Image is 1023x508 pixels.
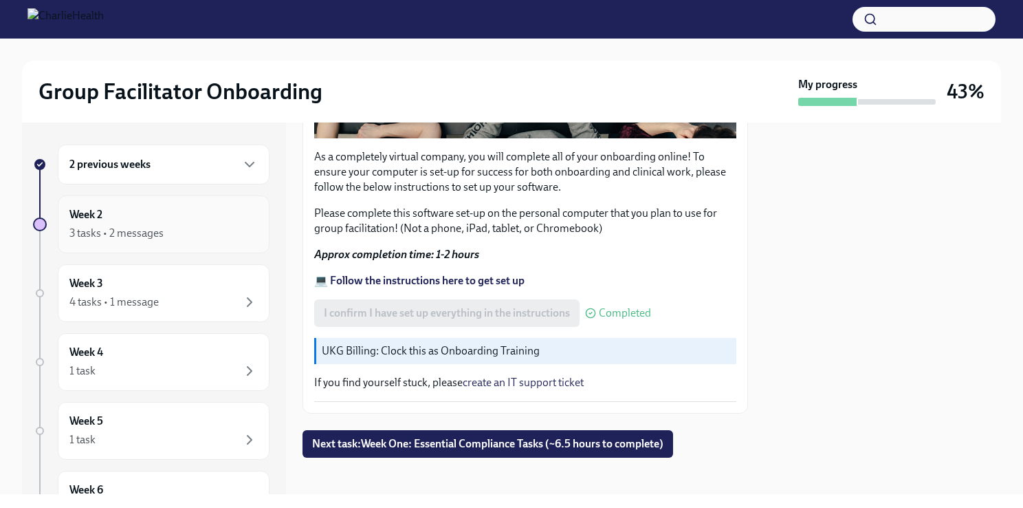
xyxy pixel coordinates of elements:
[69,157,151,172] h6: 2 previous weeks
[314,375,736,390] p: If you find yourself stuck, please
[798,77,857,92] strong: My progress
[947,79,984,104] h3: 43%
[314,149,736,195] p: As a completely virtual company, you will complete all of your onboarding online! To ensure your ...
[58,145,269,184] div: 2 previous weeks
[33,333,269,391] a: Week 41 task
[69,345,103,360] h6: Week 4
[27,8,104,30] img: CharlieHealth
[38,78,322,105] h2: Group Facilitator Onboarding
[69,363,96,379] div: 1 task
[69,483,103,498] h6: Week 6
[302,430,673,458] button: Next task:Week One: Essential Compliance Tasks (~6.5 hours to complete)
[69,276,103,291] h6: Week 3
[33,264,269,322] a: Week 34 tasks • 1 message
[69,207,102,222] h6: Week 2
[314,206,736,236] p: Please complete this software set-up on the personal computer that you plan to use for group faci...
[322,343,731,359] p: UKG Billing: Clock this as Onboarding Training
[33,195,269,253] a: Week 23 tasks • 2 messages
[312,437,663,451] span: Next task : Week One: Essential Compliance Tasks (~6.5 hours to complete)
[33,402,269,460] a: Week 51 task
[314,248,479,261] strong: Approx completion time: 1-2 hours
[599,308,651,319] span: Completed
[314,274,525,287] a: 💻 Follow the instructions here to get set up
[69,226,164,241] div: 3 tasks • 2 messages
[463,376,584,389] a: create an IT support ticket
[69,432,96,447] div: 1 task
[69,295,159,310] div: 4 tasks • 1 message
[69,414,103,429] h6: Week 5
